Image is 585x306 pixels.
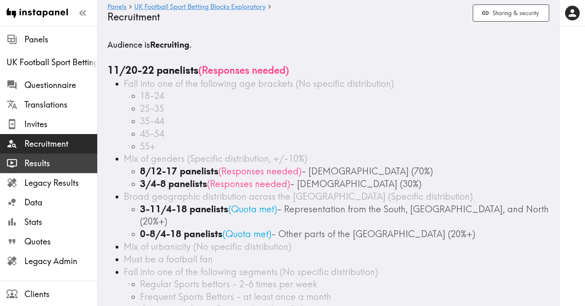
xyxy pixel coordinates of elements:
span: Data [24,197,97,208]
span: Results [24,158,97,169]
span: ( Quota met ) [223,228,271,240]
span: Quotes [24,236,97,247]
b: 3/4-8 panelists [140,178,207,189]
span: Panels [24,34,97,45]
span: Regular Sports bettors - 2-6 times per week [140,278,317,290]
span: 55+ [140,141,155,152]
span: Mix of genders (Specific distribution, +/-10%) [124,153,307,164]
span: 45-54 [140,128,164,139]
span: Must be a football fan [124,253,213,265]
span: UK Football Sport Betting Blocks Exploratory [7,57,97,68]
h5: Audience is . [107,39,549,51]
span: ( Responses needed ) [218,165,301,177]
span: 25-35 [140,103,164,114]
span: 35-44 [140,115,164,127]
span: Translations [24,99,97,110]
b: 3-11/4-18 panelists [140,203,228,215]
span: Stats [24,216,97,228]
span: ( Quota met ) [228,203,277,215]
span: Fall into one of the following segments (No specific distribution) [124,266,378,277]
span: Questionnaire [24,79,97,91]
b: 11/20-22 panelists [107,64,199,76]
b: Recruiting [150,40,189,50]
a: UK Football Sport Betting Blocks Exploratory [134,3,266,11]
span: ( Responses needed ) [207,178,290,189]
span: Frequent Sports Bettors - at least once a month [140,291,331,302]
span: Mix of urbanicity (No specific distribution) [124,241,291,252]
b: 0-8/4-18 panelists [140,228,223,240]
span: Clients [24,288,97,300]
span: Recruitment [24,138,97,150]
span: - [DEMOGRAPHIC_DATA] (30%) [290,178,421,189]
span: 18-24 [140,90,164,101]
button: Sharing & security [473,4,549,22]
span: Legacy Results [24,177,97,189]
h4: Recruitment [107,11,466,23]
span: Fall into one of the following age brackets (No specific distribution) [124,78,394,89]
span: - Representation from the South, [GEOGRAPHIC_DATA], and North (20%+) [140,203,549,227]
span: - Other parts of the [GEOGRAPHIC_DATA] (20%+) [271,228,475,240]
span: Invites [24,119,97,130]
b: 8/12-17 panelists [140,165,218,177]
a: Panels [107,3,127,11]
span: Broad geographic distribution across the [GEOGRAPHIC_DATA] (Specific distribution) [124,191,473,202]
span: - [DEMOGRAPHIC_DATA] (70%) [301,165,433,177]
span: Legacy Admin [24,255,97,267]
span: ( Responses needed ) [199,64,289,76]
